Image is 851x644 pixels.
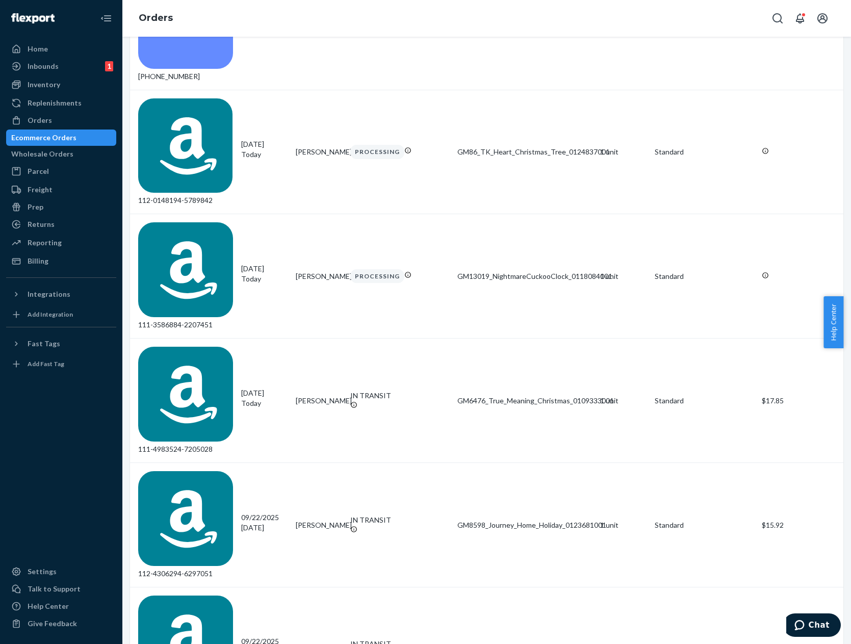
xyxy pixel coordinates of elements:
button: Close Navigation [96,8,116,29]
td: 1 unit [596,463,651,587]
td: [PERSON_NAME] [292,463,346,587]
button: Integrations [6,286,116,302]
div: Add Integration [28,310,73,319]
div: Billing [28,256,48,266]
div: Add Fast Tag [28,359,64,368]
a: Orders [6,112,116,128]
a: Add Integration [6,306,116,323]
p: Today [241,274,288,284]
div: Inbounds [28,61,59,71]
div: 09/22/2025 [241,512,288,533]
a: Replenishments [6,95,116,111]
div: Help Center [28,601,69,611]
div: IN TRANSIT [350,391,449,401]
p: [DATE] [241,523,288,533]
div: [DATE] [241,388,288,408]
td: 1 unit [596,339,651,463]
button: Help Center [823,296,843,348]
button: Fast Tags [6,336,116,352]
button: Give Feedback [6,615,116,632]
div: Ecommerce Orders [11,133,76,143]
p: Standard [655,147,754,157]
a: Home [6,41,116,57]
div: 112-4306294-6297051 [138,471,233,579]
div: Fast Tags [28,339,60,349]
button: Open notifications [790,8,810,29]
div: Talk to Support [28,584,81,594]
div: IN TRANSIT [350,515,449,525]
div: Prep [28,202,43,212]
td: $15.92 [758,463,843,587]
td: 1 unit [596,214,651,339]
div: GM6476_True_Meaning_Christmas_0109333001 [457,396,592,406]
div: Home [28,44,48,54]
a: Reporting [6,235,116,251]
button: Talk to Support [6,581,116,597]
a: Prep [6,199,116,215]
td: [PERSON_NAME] [292,90,346,214]
p: Today [241,398,288,408]
a: Billing [6,253,116,269]
a: Orders [139,12,173,23]
a: Settings [6,563,116,580]
ol: breadcrumbs [131,4,181,33]
a: Returns [6,216,116,233]
div: Freight [28,185,53,195]
div: Replenishments [28,98,82,108]
a: Inbounds1 [6,58,116,74]
div: Give Feedback [28,619,77,629]
p: Standard [655,271,754,281]
a: Wholesale Orders [6,146,116,162]
div: 111-3586884-2207451 [138,222,233,330]
a: Freight [6,182,116,198]
a: Add Fast Tag [6,356,116,372]
div: Inventory [28,80,60,90]
div: Parcel [28,166,49,176]
div: 111-4983524-7205028 [138,347,233,454]
img: Flexport logo [11,13,55,23]
div: Orders [28,115,52,125]
td: [PERSON_NAME] [292,214,346,339]
div: 1 [105,61,113,71]
div: [DATE] [241,139,288,160]
button: Open Search Box [767,8,788,29]
div: GM8598_Journey_Home_Holiday_0123681001 [457,520,592,530]
div: GM86_TK_Heart_Christmas_Tree_0124837001 [457,147,592,157]
p: Standard [655,520,754,530]
div: Wholesale Orders [11,149,73,159]
div: Returns [28,219,55,229]
button: Open account menu [812,8,833,29]
div: PROCESSING [350,269,404,283]
div: Integrations [28,289,70,299]
td: [PERSON_NAME] [292,339,346,463]
p: Standard [655,396,754,406]
div: [DATE] [241,264,288,284]
a: Ecommerce Orders [6,130,116,146]
div: GM13019_NightmareCuckooClock_0118084001 [457,271,592,281]
iframe: Opens a widget where you can chat to one of our agents [786,613,841,639]
div: Settings [28,566,57,577]
a: Inventory [6,76,116,93]
div: PROCESSING [350,145,404,159]
a: Help Center [6,598,116,614]
p: Today [241,149,288,160]
td: $17.85 [758,339,843,463]
div: 112-0148194-5789842 [138,98,233,206]
a: Parcel [6,163,116,179]
div: Reporting [28,238,62,248]
td: 1 unit [596,90,651,214]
